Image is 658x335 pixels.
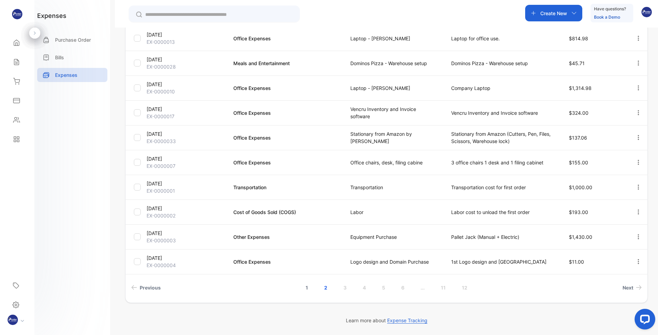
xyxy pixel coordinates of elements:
p: [DATE] [147,105,225,113]
span: $1,314.98 [569,85,592,91]
p: Office Expenses [233,35,336,42]
p: Office Expenses [233,134,336,141]
a: Page 11 [433,281,454,294]
p: Transportation [233,184,336,191]
p: 1st Logo design and [GEOGRAPHIC_DATA] [451,258,555,265]
span: Next [623,284,633,291]
p: Labor cost to unload the first order [451,209,555,216]
p: Office Expenses [233,159,336,166]
p: Transportation cost for first order [451,184,555,191]
p: [DATE] [147,56,225,63]
p: Laptop - [PERSON_NAME] [350,84,437,92]
p: Have questions? [594,6,626,12]
a: Page 3 [335,281,355,294]
a: Page 6 [393,281,413,294]
a: Next page [620,281,645,294]
p: Meals and Entertainment [233,60,336,67]
p: Purchase Order [55,36,91,43]
p: [DATE] [147,205,225,212]
p: Create New [540,10,567,17]
a: Purchase Order [37,33,107,47]
p: Stationary from Amazon by [PERSON_NAME] [350,130,437,145]
ul: Pagination [126,281,647,294]
p: Learn more about [125,317,648,324]
span: $137.06 [569,135,587,141]
button: Create New [525,5,582,21]
p: Company Laptop [451,84,555,92]
p: EX-0000028 [147,63,225,70]
span: $155.00 [569,160,588,165]
button: avatar [641,5,652,21]
img: profile [8,315,18,325]
span: $1,000.00 [569,184,592,190]
p: [DATE] [147,230,225,237]
p: Pallet Jack (Manual + Electric) [451,233,555,241]
p: Dominos Pizza - Warehouse setup [350,60,437,67]
a: Expenses [37,68,107,82]
p: Laptop for office use. [451,35,555,42]
a: Page 2 is your current page [316,281,336,294]
a: Page 1 [297,281,316,294]
p: Office Expenses [233,84,336,92]
p: Office chairs, desk, filing cabine [350,159,437,166]
p: EX-0000002 [147,212,225,219]
iframe: LiveChat chat widget [629,306,658,335]
span: Expense Tracking [387,317,427,324]
p: [DATE] [147,130,225,138]
p: Labor [350,209,437,216]
span: $1,430.00 [569,234,592,240]
p: Office Expenses [233,258,336,265]
p: Laptop - [PERSON_NAME] [350,35,437,42]
h1: expenses [37,11,66,20]
a: Jump forward [412,281,433,294]
p: Logo design and Domain Purchase [350,258,437,265]
p: Stationary from Amazon (Cutters, Pen, Files, Scissors, Warehouse lock) [451,130,555,145]
img: avatar [641,7,652,17]
p: [DATE] [147,180,225,187]
img: logo [12,9,22,19]
p: 3 office chairs 1 desk and 1 filing cabinet [451,159,555,166]
p: Expenses [55,71,77,79]
p: Vencru Inventory and Invoice software [350,105,437,120]
p: Cost of Goods Sold (COGS) [233,209,336,216]
p: Office Expenses [233,109,336,116]
a: Previous page [128,281,163,294]
p: [DATE] [147,254,225,262]
p: EX-0000007 [147,162,225,170]
p: EX-0000004 [147,262,225,269]
span: $193.00 [569,209,588,215]
p: EX-0000017 [147,113,225,120]
p: [DATE] [147,31,225,38]
p: EX-0000010 [147,88,225,95]
a: Book a Demo [594,14,620,20]
p: [DATE] [147,155,225,162]
a: Page 5 [374,281,393,294]
span: $324.00 [569,110,588,116]
a: Bills [37,50,107,64]
p: Equipment Purchase [350,233,437,241]
p: Transportation [350,184,437,191]
a: Page 12 [454,281,476,294]
p: Vencru Inventory and Invoice software [451,109,555,116]
p: EX-0000013 [147,38,225,45]
p: Dominos Pizza - Warehouse setup [451,60,555,67]
p: Other Expenses [233,233,336,241]
p: Bills [55,54,64,61]
a: Page 4 [354,281,374,294]
p: [DATE] [147,81,225,88]
span: $45.71 [569,60,585,66]
p: EX-0000033 [147,138,225,145]
span: $11.00 [569,259,584,265]
p: EX-0000001 [147,187,225,194]
p: EX-0000003 [147,237,225,244]
span: $814.98 [569,35,588,41]
span: Previous [140,284,161,291]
